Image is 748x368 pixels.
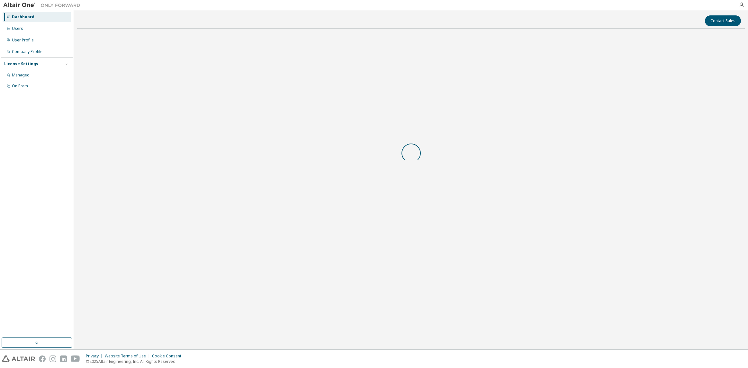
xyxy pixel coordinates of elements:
div: On Prem [12,83,28,89]
div: Dashboard [12,14,34,20]
button: Contact Sales [705,15,741,26]
div: Website Terms of Use [105,354,152,359]
div: License Settings [4,61,38,66]
div: Privacy [86,354,105,359]
div: Managed [12,73,30,78]
img: youtube.svg [71,355,80,362]
div: Company Profile [12,49,42,54]
div: User Profile [12,38,34,43]
img: Altair One [3,2,84,8]
div: Cookie Consent [152,354,185,359]
img: facebook.svg [39,355,46,362]
img: altair_logo.svg [2,355,35,362]
div: Users [12,26,23,31]
img: linkedin.svg [60,355,67,362]
img: instagram.svg [50,355,56,362]
p: © 2025 Altair Engineering, Inc. All Rights Reserved. [86,359,185,364]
